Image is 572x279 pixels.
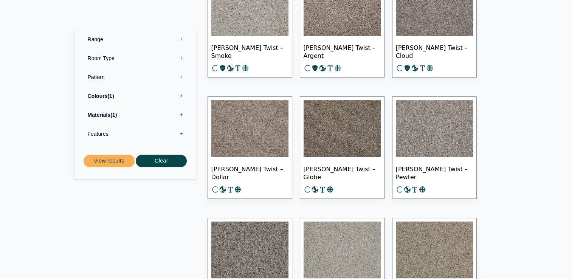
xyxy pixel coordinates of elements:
[304,100,381,157] img: Tomkinson Twist - Globe
[211,159,288,186] span: [PERSON_NAME] Twist – Dollar
[396,159,473,186] span: [PERSON_NAME] Twist – Pewter
[392,96,477,199] a: Tomkinson Twist - Pewter [PERSON_NAME] Twist – Pewter
[110,112,117,118] span: 1
[80,87,191,105] label: Colours
[300,96,384,199] a: Tomkinson Twist - Globe [PERSON_NAME] Twist – Globe
[80,68,191,87] label: Pattern
[136,155,187,167] button: Clear
[211,222,288,278] img: Tomkinson Tweed Border
[211,38,288,64] span: [PERSON_NAME] Twist – Smoke
[396,222,473,278] img: Tomkinson Plains - Sable
[304,222,381,278] img: Tomkinson Plains - Silver
[107,93,114,99] span: 1
[80,105,191,124] label: Materials
[396,100,473,157] img: Tomkinson Twist - Pewter
[304,38,381,64] span: [PERSON_NAME] Twist – Argent
[80,49,191,68] label: Room Type
[211,100,288,157] img: Tomkinson Twist - Dollar
[208,96,292,199] a: Tomkinson Twist - Dollar [PERSON_NAME] Twist – Dollar
[80,124,191,143] label: Features
[80,30,191,49] label: Range
[396,38,473,64] span: [PERSON_NAME] Twist – Cloud
[304,159,381,186] span: [PERSON_NAME] Twist – Globe
[84,155,135,167] button: View results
